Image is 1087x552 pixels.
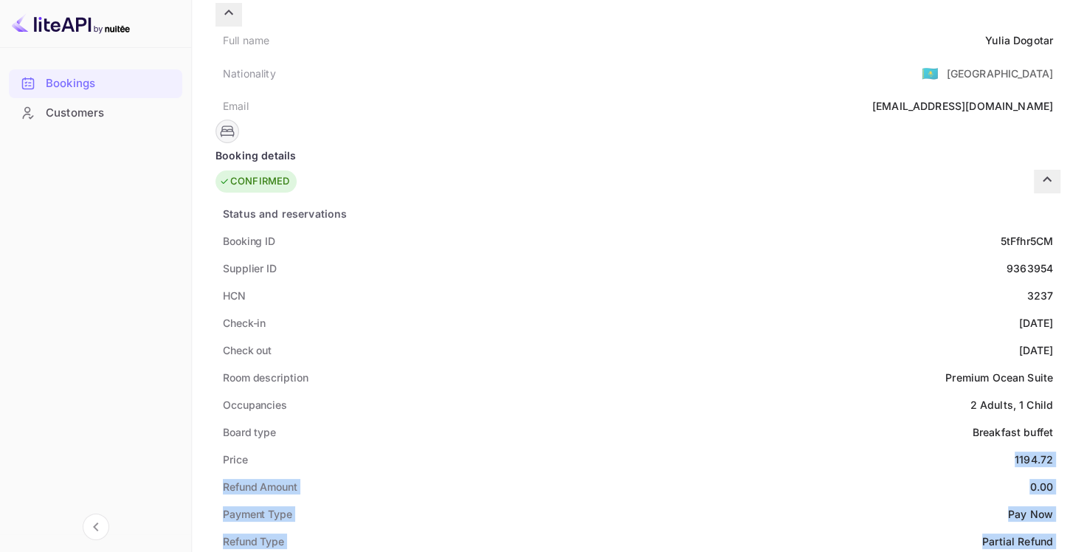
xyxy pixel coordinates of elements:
div: Refund Type [223,534,284,549]
div: Premium Ocean Suite [945,370,1053,385]
button: Collapse navigation [83,514,109,540]
div: 2 Adults, 1 Child [970,397,1053,413]
a: Bookings [9,69,182,97]
div: Bookings [46,75,175,92]
div: Customers [9,99,182,128]
div: Check-in [223,315,266,331]
div: Room description [223,370,308,385]
div: Customers [46,105,175,122]
div: 1194.72 [1015,452,1053,467]
div: Breakfast buffet [973,424,1053,440]
div: Full name [223,32,269,48]
div: Yulia Dogotar [985,32,1053,48]
div: Status and reservations [223,206,347,221]
div: CONFIRMED [219,174,289,189]
div: Price [223,452,248,467]
div: [EMAIL_ADDRESS][DOMAIN_NAME] [872,98,1053,114]
div: Supplier ID [223,261,277,276]
div: Pay Now [1008,506,1053,522]
div: [DATE] [1019,315,1053,331]
div: [DATE] [1019,342,1053,358]
div: Check out [223,342,272,358]
div: 0.00 [1029,479,1053,494]
div: Board type [223,424,276,440]
a: Customers [9,99,182,126]
div: Payment Type [223,506,292,522]
div: 5tFfhr5CM [1001,233,1053,249]
div: Refund Amount [223,479,297,494]
img: LiteAPI logo [12,12,130,35]
div: Occupancies [223,397,287,413]
div: Booking ID [223,233,275,249]
div: Nationality [223,66,276,81]
div: Partial Refund [982,534,1053,549]
div: Booking details [215,148,1060,163]
div: [GEOGRAPHIC_DATA] [946,66,1053,81]
div: Bookings [9,69,182,98]
div: 3237 [1026,288,1053,303]
div: 9363954 [1007,261,1053,276]
span: United States [922,60,939,86]
div: Email [223,98,249,114]
div: HCN [223,288,246,303]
